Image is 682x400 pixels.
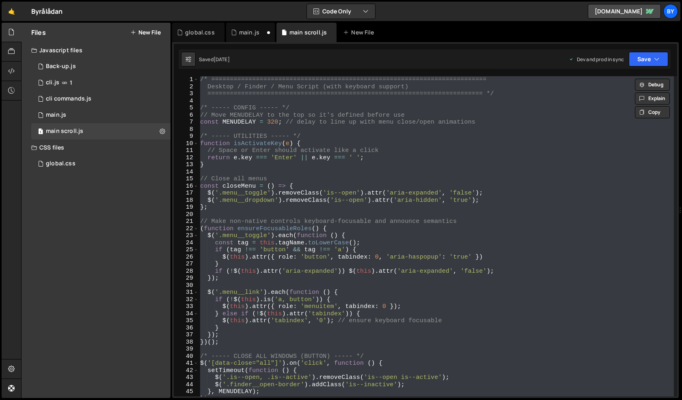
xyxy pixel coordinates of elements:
div: 32 [174,296,199,304]
div: 6 [174,112,199,119]
div: 34 [174,310,199,318]
button: Explain [635,92,670,105]
div: 37 [174,332,199,339]
div: 5 [174,105,199,112]
span: 1 [70,79,72,86]
div: 17 [174,190,199,197]
div: 10 [174,140,199,148]
a: By [663,4,678,19]
div: 39 [174,346,199,353]
div: 44 [174,381,199,389]
div: 43 [174,374,199,381]
div: 15 [174,175,199,183]
div: 3 [174,90,199,98]
div: cli.js [46,79,59,86]
div: 38 [174,339,199,346]
div: 18 [174,197,199,204]
span: 1 [38,129,43,135]
div: 10338/23371.js [31,75,170,91]
div: 10338/24192.css [31,156,170,172]
div: 27 [174,261,199,268]
div: New File [343,28,377,36]
div: 14 [174,169,199,176]
div: 16 [174,183,199,190]
div: Dev and prod in sync [569,56,624,63]
div: 9 [174,133,199,140]
div: Byrålådan [31,6,63,16]
div: 10338/24355.js [31,91,170,107]
div: 19 [174,204,199,211]
div: 29 [174,275,199,282]
div: 2 [174,83,199,91]
div: 11 [174,147,199,154]
div: Saved [199,56,230,63]
div: 21 [174,218,199,225]
div: 31 [174,289,199,296]
div: 26 [174,254,199,261]
div: 24 [174,240,199,247]
div: main.js [46,111,66,119]
button: Copy [635,106,670,118]
button: Debug [635,79,670,91]
button: Save [629,52,668,66]
button: Code Only [307,4,375,19]
div: 41 [174,360,199,367]
div: 10338/23933.js [31,107,170,123]
div: 33 [174,303,199,310]
div: global.css [46,160,76,167]
div: 45 [174,388,199,396]
div: 12 [174,154,199,162]
div: 10338/35579.js [31,58,170,75]
div: 1 [174,76,199,83]
div: Javascript files [22,42,170,58]
div: 20 [174,211,199,218]
div: CSS files [22,139,170,156]
div: 22 [174,225,199,233]
div: 40 [174,353,199,360]
div: 8 [174,126,199,133]
div: main.js [239,28,259,36]
div: [DATE] [214,56,230,63]
div: 13 [174,161,199,169]
div: 23 [174,232,199,240]
div: 36 [174,325,199,332]
div: 10338/24973.js [31,123,170,139]
div: 42 [174,367,199,374]
div: 25 [174,246,199,254]
div: Back-up.js [46,63,76,70]
div: global.css [185,28,215,36]
div: 35 [174,317,199,325]
button: New File [130,29,161,36]
h2: Files [31,28,46,37]
a: [DOMAIN_NAME] [588,4,661,19]
div: 7 [174,119,199,126]
div: 30 [174,282,199,289]
div: 28 [174,268,199,275]
div: main scroll.js [289,28,327,36]
div: 4 [174,98,199,105]
div: cli commands.js [46,95,91,103]
a: 🤙 [2,2,22,21]
div: main scroll.js [46,128,83,135]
